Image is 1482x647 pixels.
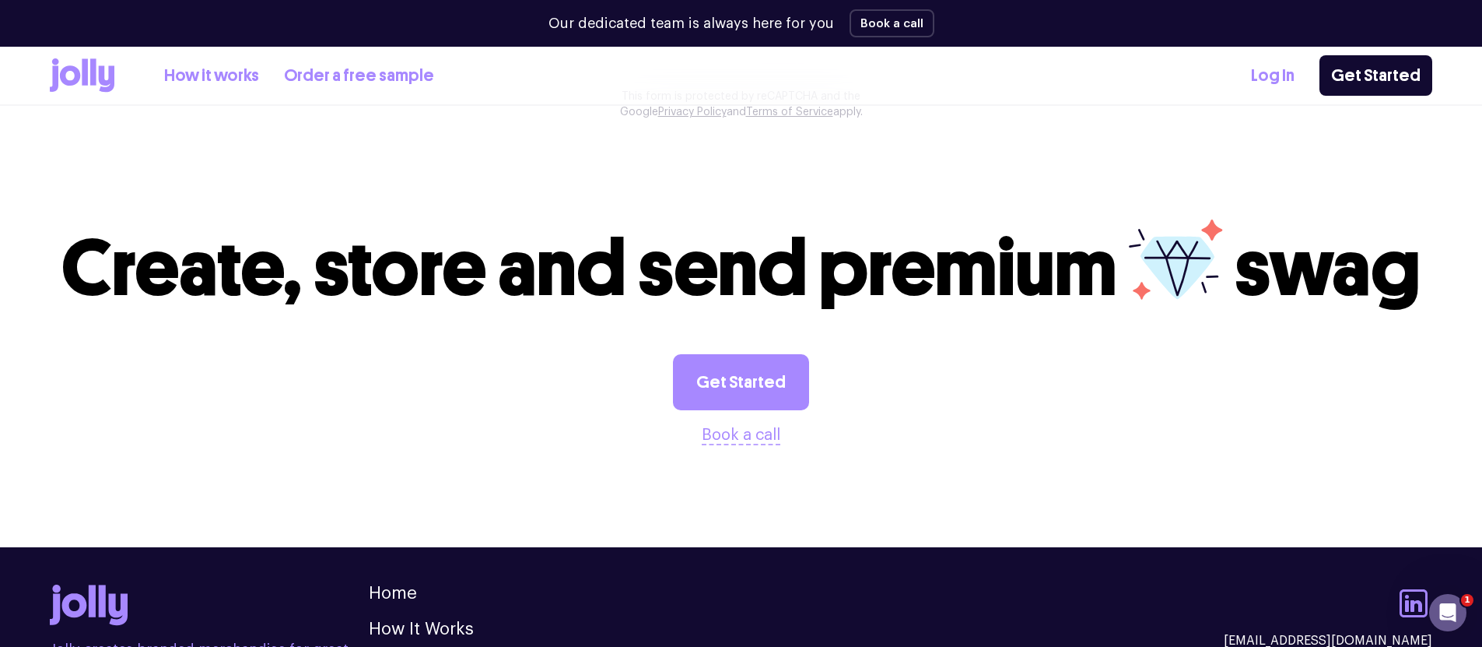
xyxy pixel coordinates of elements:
[1235,221,1421,315] span: swag
[61,221,1117,315] span: Create, store and send premium
[369,621,474,638] a: How It Works
[1251,63,1295,89] a: Log In
[284,63,434,89] a: Order a free sample
[702,423,780,448] button: Book a call
[673,354,809,410] a: Get Started
[164,63,259,89] a: How it works
[1429,594,1466,631] iframe: Intercom live chat
[548,13,834,34] p: Our dedicated team is always here for you
[369,585,417,602] a: Home
[1461,594,1473,607] span: 1
[1319,55,1432,96] a: Get Started
[746,107,833,118] a: Terms of Service
[850,9,934,37] button: Book a call
[658,107,727,118] a: Privacy Policy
